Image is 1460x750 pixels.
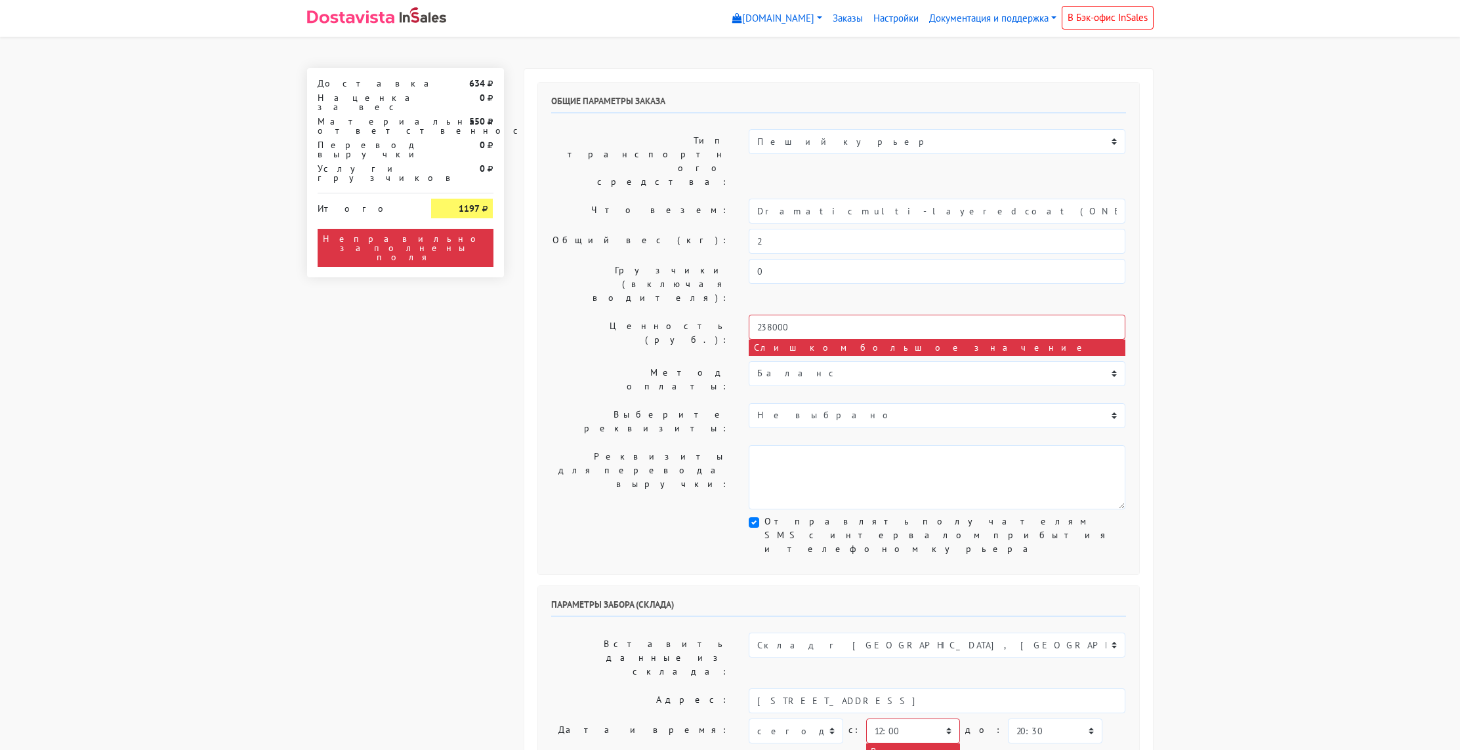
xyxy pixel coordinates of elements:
label: Общий вес (кг): [541,229,740,254]
strong: 0 [480,163,485,174]
strong: 0 [480,139,485,151]
img: InSales [400,7,447,23]
div: Услуги грузчиков [308,164,422,182]
h6: Параметры забора (склада) [551,599,1126,617]
a: Заказы [827,6,868,31]
label: Метод оплаты: [541,361,740,398]
a: В Бэк-офис InSales [1062,6,1154,30]
label: Реквизиты для перевода выручки: [541,445,740,509]
label: Адрес: [541,688,740,713]
label: Вставить данные из склада: [541,633,740,683]
a: [DOMAIN_NAME] [727,6,827,31]
div: Слишком большое значение [749,340,1125,356]
strong: 0 [480,92,485,104]
label: Тип транспортного средства: [541,129,740,193]
strong: 550 [469,115,485,127]
div: Перевод выручки [308,140,422,159]
img: Dostavista - срочная курьерская служба доставки [307,10,394,24]
div: Наценка за вес [308,93,422,111]
div: Итого [318,199,412,213]
div: Неправильно заполнены поля [318,229,493,267]
a: Настройки [868,6,924,31]
label: Грузчики (включая водителя): [541,259,740,309]
label: Что везем: [541,199,740,224]
label: Выберите реквизиты: [541,403,740,440]
label: Отправлять получателям SMS с интервалом прибытия и телефоном курьера [764,515,1125,556]
strong: 634 [469,77,485,89]
label: Ценность (руб.): [541,315,740,356]
div: Материальная ответственность [308,117,422,135]
a: Документация и поддержка [924,6,1062,31]
label: c: [848,719,861,741]
div: Доставка [308,79,422,88]
h6: Общие параметры заказа [551,96,1126,113]
label: до: [965,719,1003,741]
strong: 1197 [459,203,480,214]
